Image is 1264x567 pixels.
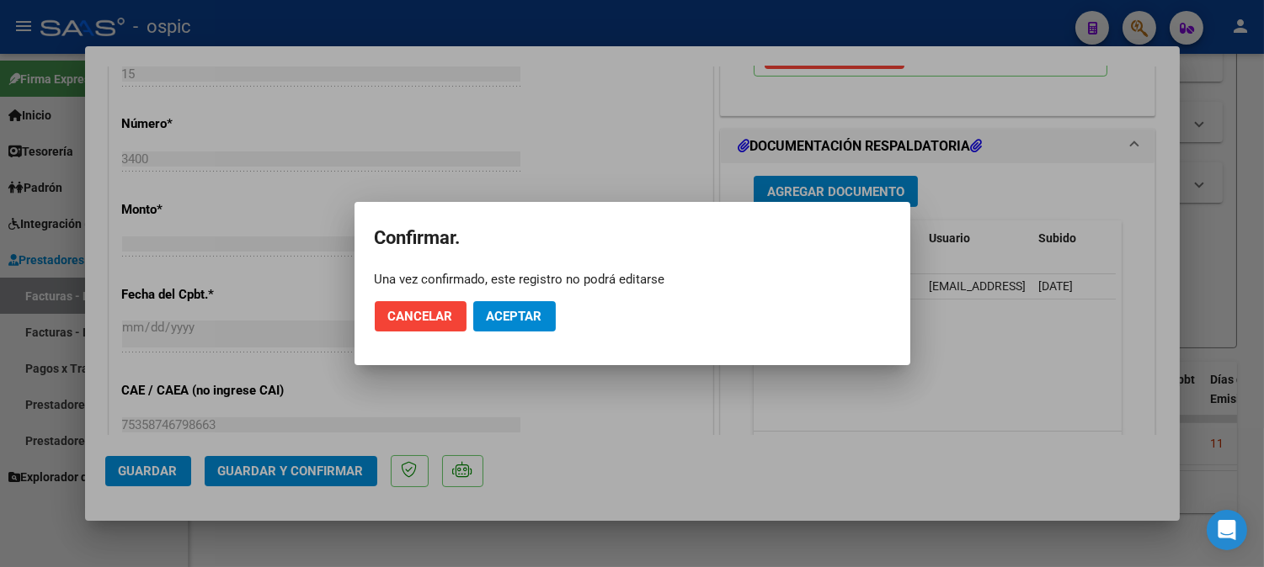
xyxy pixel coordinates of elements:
span: Cancelar [388,309,453,324]
h2: Confirmar. [375,222,890,254]
div: Una vez confirmado, este registro no podrá editarse [375,271,890,288]
span: Aceptar [487,309,542,324]
button: Cancelar [375,301,467,331]
div: Open Intercom Messenger [1207,510,1247,550]
button: Aceptar [473,301,556,331]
